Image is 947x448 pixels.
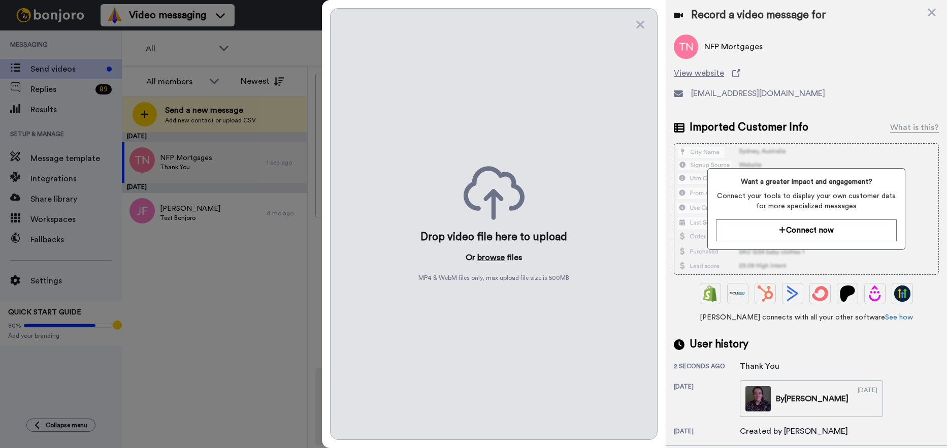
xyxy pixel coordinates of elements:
span: [PERSON_NAME] connects with all your other software [674,312,939,323]
img: Shopify [702,285,719,302]
div: Created by [PERSON_NAME] [740,425,848,437]
span: Imported Customer Info [690,120,808,135]
img: Patreon [839,285,856,302]
span: [EMAIL_ADDRESS][DOMAIN_NAME] [691,87,825,100]
div: [DATE] [858,386,877,411]
div: By [PERSON_NAME] [776,393,848,405]
img: Drip [867,285,883,302]
img: Ontraport [730,285,746,302]
button: Connect now [716,219,897,241]
a: View website [674,67,939,79]
span: Want a greater impact and engagement? [716,177,897,187]
span: MP4 & WebM files only, max upload file size is 500 MB [418,274,569,282]
img: GoHighLevel [894,285,910,302]
img: ConvertKit [812,285,828,302]
div: Drop video file here to upload [420,230,567,244]
span: Connect your tools to display your own customer data for more specialized messages [716,191,897,211]
p: Or files [466,251,522,264]
a: By[PERSON_NAME][DATE] [740,380,883,417]
img: ActiveCampaign [785,285,801,302]
img: 0a21a4f9-4cbd-492a-a4f3-64508757b1c3-thumb.jpg [745,386,771,411]
span: View website [674,67,724,79]
img: Hubspot [757,285,773,302]
span: User history [690,337,748,352]
div: [DATE] [674,382,740,417]
div: Thank You [740,360,791,372]
button: browse [477,251,505,264]
div: 2 seconds ago [674,362,740,372]
div: What is this? [890,121,939,134]
div: [DATE] [674,427,740,437]
a: See how [885,314,913,321]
